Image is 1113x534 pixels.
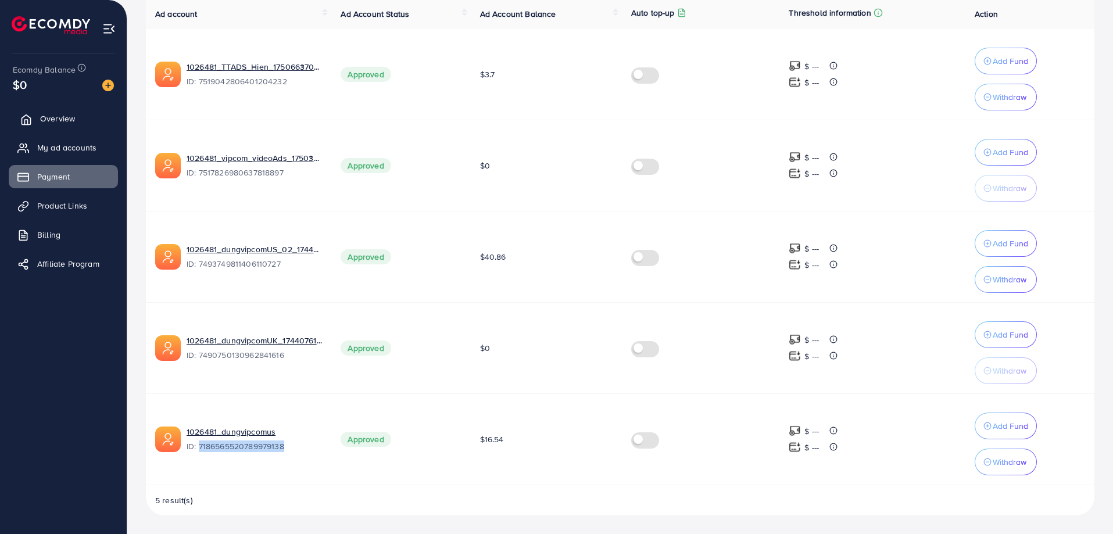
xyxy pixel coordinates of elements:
[993,273,1026,286] p: Withdraw
[187,258,322,270] span: ID: 7493749811406110727
[40,113,75,124] span: Overview
[993,145,1028,159] p: Add Fund
[480,8,556,20] span: Ad Account Balance
[975,449,1037,475] button: Withdraw
[993,54,1028,68] p: Add Fund
[804,333,819,347] p: $ ---
[789,334,801,346] img: top-up amount
[341,341,391,356] span: Approved
[341,158,391,173] span: Approved
[789,76,801,88] img: top-up amount
[187,167,322,178] span: ID: 7517826980637818897
[975,321,1037,348] button: Add Fund
[789,259,801,271] img: top-up amount
[102,22,116,35] img: menu
[187,335,322,361] div: <span class='underline'>1026481_dungvipcomUK_1744076183761</span></br>7490750130962841616
[187,243,322,270] div: <span class='underline'>1026481_dungvipcomUS_02_1744774713900</span></br>7493749811406110727
[993,181,1026,195] p: Withdraw
[789,151,801,163] img: top-up amount
[993,328,1028,342] p: Add Fund
[975,175,1037,202] button: Withdraw
[187,426,322,438] a: 1026481_dungvipcomus
[804,242,819,256] p: $ ---
[155,244,181,270] img: ic-ads-acc.e4c84228.svg
[804,440,819,454] p: $ ---
[480,251,506,263] span: $40.86
[187,152,322,179] div: <span class='underline'>1026481_vipcom_videoAds_1750380509111</span></br>7517826980637818897
[9,194,118,217] a: Product Links
[187,243,322,255] a: 1026481_dungvipcomUS_02_1744774713900
[993,236,1028,250] p: Add Fund
[155,8,198,20] span: Ad account
[341,8,409,20] span: Ad Account Status
[37,171,70,182] span: Payment
[9,165,118,188] a: Payment
[155,494,193,506] span: 5 result(s)
[804,349,819,363] p: $ ---
[37,200,87,212] span: Product Links
[975,8,998,20] span: Action
[789,60,801,72] img: top-up amount
[789,441,801,453] img: top-up amount
[975,48,1037,74] button: Add Fund
[187,152,322,164] a: 1026481_vipcom_videoAds_1750380509111
[804,258,819,272] p: $ ---
[975,230,1037,257] button: Add Fund
[341,249,391,264] span: Approved
[102,80,114,91] img: image
[13,76,27,93] span: $0
[341,432,391,447] span: Approved
[9,107,118,130] a: Overview
[13,64,76,76] span: Ecomdy Balance
[993,455,1026,469] p: Withdraw
[341,67,391,82] span: Approved
[480,69,495,80] span: $3.7
[804,424,819,438] p: $ ---
[993,364,1026,378] p: Withdraw
[155,335,181,361] img: ic-ads-acc.e4c84228.svg
[804,59,819,73] p: $ ---
[187,61,322,73] a: 1026481_TTADS_Hien_1750663705167
[9,252,118,275] a: Affiliate Program
[804,167,819,181] p: $ ---
[804,76,819,89] p: $ ---
[975,357,1037,384] button: Withdraw
[187,426,322,453] div: <span class='underline'>1026481_dungvipcomus</span></br>7186565520789979138
[480,342,490,354] span: $0
[37,229,60,241] span: Billing
[789,6,871,20] p: Threshold information
[789,350,801,362] img: top-up amount
[480,433,504,445] span: $16.54
[789,242,801,255] img: top-up amount
[975,84,1037,110] button: Withdraw
[804,150,819,164] p: $ ---
[187,76,322,87] span: ID: 7519042806401204232
[37,142,96,153] span: My ad accounts
[631,6,675,20] p: Auto top-up
[155,153,181,178] img: ic-ads-acc.e4c84228.svg
[187,61,322,88] div: <span class='underline'>1026481_TTADS_Hien_1750663705167</span></br>7519042806401204232
[1064,482,1104,525] iframe: Chat
[975,139,1037,166] button: Add Fund
[9,223,118,246] a: Billing
[155,427,181,452] img: ic-ads-acc.e4c84228.svg
[480,160,490,171] span: $0
[187,440,322,452] span: ID: 7186565520789979138
[187,335,322,346] a: 1026481_dungvipcomUK_1744076183761
[789,167,801,180] img: top-up amount
[9,136,118,159] a: My ad accounts
[37,258,99,270] span: Affiliate Program
[12,16,90,34] img: logo
[975,413,1037,439] button: Add Fund
[789,425,801,437] img: top-up amount
[187,349,322,361] span: ID: 7490750130962841616
[155,62,181,87] img: ic-ads-acc.e4c84228.svg
[993,419,1028,433] p: Add Fund
[993,90,1026,104] p: Withdraw
[975,266,1037,293] button: Withdraw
